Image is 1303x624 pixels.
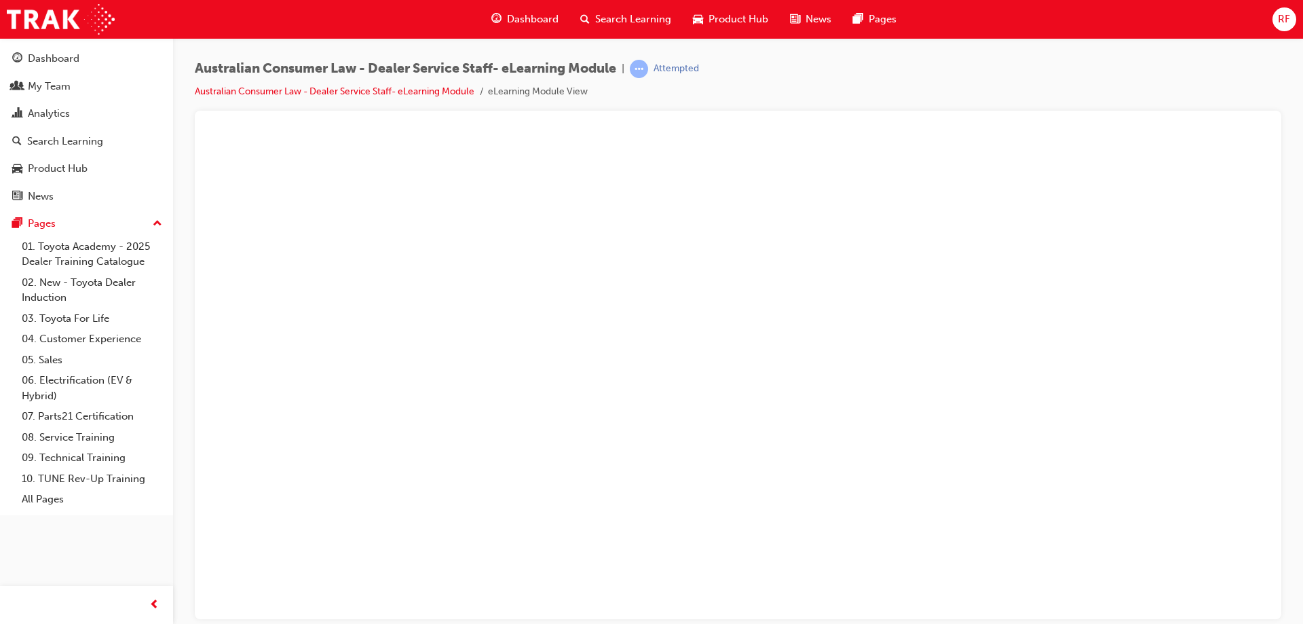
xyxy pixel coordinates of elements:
span: Product Hub [709,12,768,27]
span: chart-icon [12,108,22,120]
span: news-icon [790,11,800,28]
span: car-icon [693,11,703,28]
button: Pages [5,211,168,236]
div: My Team [28,79,71,94]
span: Australian Consumer Law - Dealer Service Staff- eLearning Module [195,61,616,77]
span: RF [1278,12,1290,27]
a: 06. Electrification (EV & Hybrid) [16,370,168,406]
a: 05. Sales [16,350,168,371]
div: Dashboard [28,51,79,67]
a: All Pages [16,489,168,510]
a: 02. New - Toyota Dealer Induction [16,272,168,308]
span: | [622,61,624,77]
span: Search Learning [595,12,671,27]
a: Analytics [5,101,168,126]
span: Pages [869,12,896,27]
div: Attempted [654,62,699,75]
a: guage-iconDashboard [480,5,569,33]
span: news-icon [12,191,22,203]
a: 09. Technical Training [16,447,168,469]
button: RF [1272,7,1296,31]
span: guage-icon [12,53,22,65]
span: search-icon [12,136,22,148]
a: 01. Toyota Academy - 2025 Dealer Training Catalogue [16,236,168,272]
span: people-icon [12,81,22,93]
a: news-iconNews [779,5,842,33]
div: Search Learning [27,134,103,149]
a: 03. Toyota For Life [16,308,168,329]
a: Australian Consumer Law - Dealer Service Staff- eLearning Module [195,86,474,97]
span: learningRecordVerb_ATTEMPT-icon [630,60,648,78]
a: Dashboard [5,46,168,71]
span: car-icon [12,163,22,175]
a: My Team [5,74,168,99]
span: Dashboard [507,12,559,27]
a: 07. Parts21 Certification [16,406,168,427]
div: Analytics [28,106,70,122]
span: guage-icon [491,11,502,28]
a: car-iconProduct Hub [682,5,779,33]
a: 08. Service Training [16,427,168,448]
button: DashboardMy TeamAnalyticsSearch LearningProduct HubNews [5,43,168,211]
a: 10. TUNE Rev-Up Training [16,469,168,490]
a: pages-iconPages [842,5,907,33]
div: Pages [28,216,56,232]
span: pages-icon [12,218,22,230]
span: prev-icon [149,597,159,614]
div: Product Hub [28,161,88,177]
span: News [806,12,831,27]
span: search-icon [580,11,590,28]
img: Trak [7,4,115,35]
span: up-icon [153,215,162,233]
a: News [5,184,168,209]
a: Product Hub [5,156,168,181]
a: Search Learning [5,129,168,154]
div: News [28,189,54,204]
a: search-iconSearch Learning [569,5,682,33]
span: pages-icon [853,11,863,28]
a: 04. Customer Experience [16,329,168,350]
li: eLearning Module View [488,84,588,100]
